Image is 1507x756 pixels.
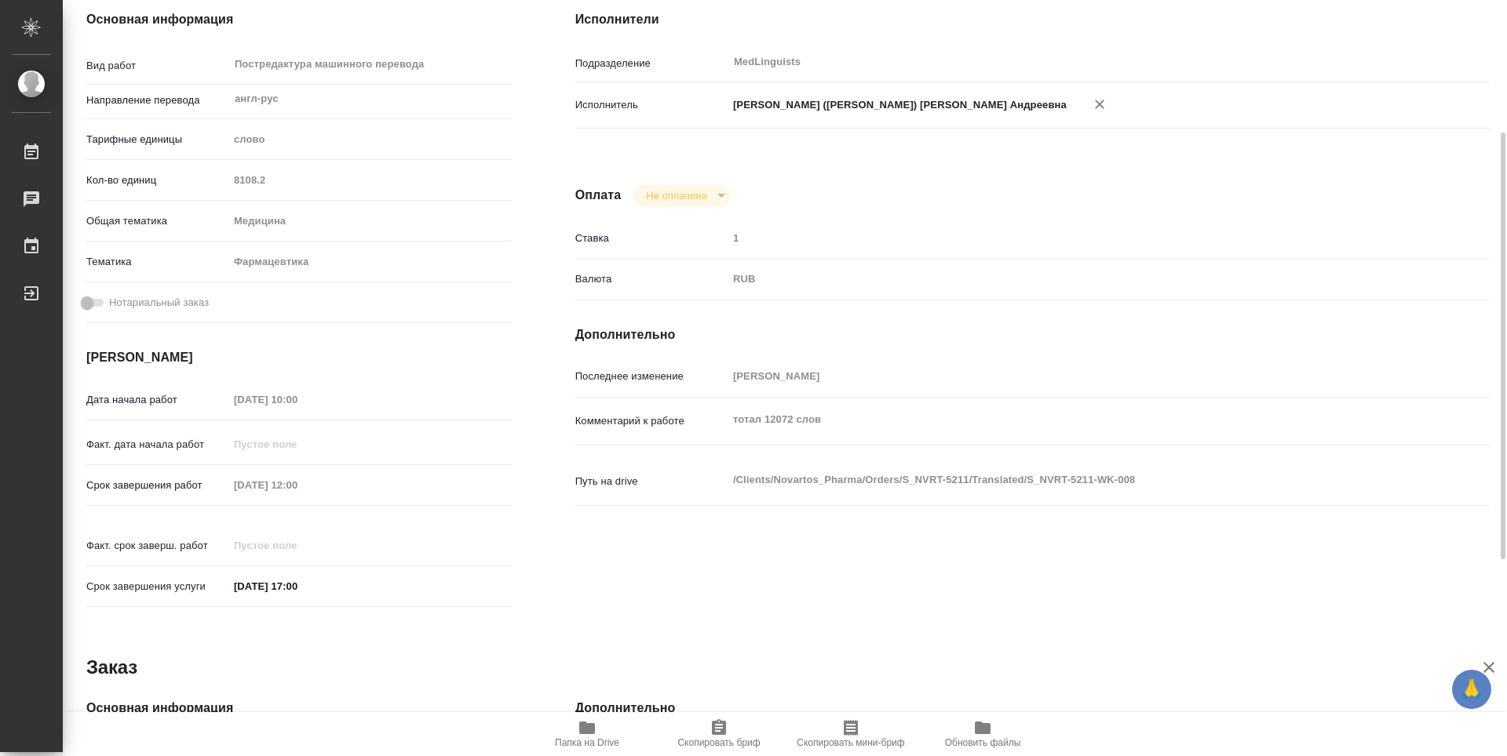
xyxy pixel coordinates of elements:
input: Пустое поле [228,388,366,411]
p: Тематика [86,254,228,270]
textarea: тотал 12072 слов [728,406,1414,433]
p: Исполнитель [575,97,728,113]
div: RUB [728,266,1414,293]
p: Факт. срок заверш. работ [86,538,228,554]
p: Направление перевода [86,93,228,108]
p: Последнее изменение [575,369,728,384]
button: Скопировать бриф [653,712,785,756]
input: Пустое поле [728,365,1414,387]
p: Общая тематика [86,213,228,229]
p: Валюта [575,271,728,287]
input: ✎ Введи что-нибудь [228,575,366,598]
h2: Заказ [86,655,137,680]
div: слово [228,126,513,153]
h4: Оплата [575,186,622,205]
p: Комментарий к работе [575,413,728,429]
h4: Основная информация [86,699,513,718]
span: Скопировать мини-бриф [797,737,904,748]
div: Фармацевтика [228,249,513,275]
textarea: /Clients/Novartos_Pharma/Orders/S_NVRT-5211/Translated/S_NVRT-5211-WK-008 [728,467,1414,493]
p: Срок завершения работ [86,478,228,493]
p: Тарифные единицы [86,132,228,147]
button: Скопировать мини-бриф [785,712,917,756]
h4: Исполнители [575,10,1490,29]
button: Удалить исполнителя [1082,87,1117,122]
button: Папка на Drive [521,712,653,756]
div: Медицина [228,208,513,234]
input: Пустое поле [728,227,1414,249]
span: Папка на Drive [555,737,619,748]
p: Факт. дата начала работ [86,437,228,453]
p: Вид работ [86,58,228,74]
p: Срок завершения услуги [86,579,228,594]
input: Пустое поле [228,433,366,456]
input: Пустое поле [228,169,513,191]
input: Пустое поле [228,474,366,496]
button: Обновить файлы [917,712,1049,756]
span: Нотариальный заказ [109,295,209,311]
span: Скопировать бриф [677,737,760,748]
h4: [PERSON_NAME] [86,348,513,367]
button: 🙏 [1452,670,1491,709]
h4: Дополнительно [575,325,1490,344]
h4: Дополнительно [575,699,1490,718]
p: [PERSON_NAME] ([PERSON_NAME]) [PERSON_NAME] Андреевна [728,97,1067,113]
p: Ставка [575,231,728,246]
p: Дата начала работ [86,392,228,408]
p: Кол-во единиц [86,173,228,188]
p: Путь на drive [575,474,728,489]
div: Не оплачена [633,185,730,206]
input: Пустое поле [228,534,366,557]
p: Подразделение [575,56,728,71]
span: Обновить файлы [945,737,1021,748]
button: Не оплачена [641,189,711,202]
h4: Основная информация [86,10,513,29]
span: 🙏 [1458,673,1485,706]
